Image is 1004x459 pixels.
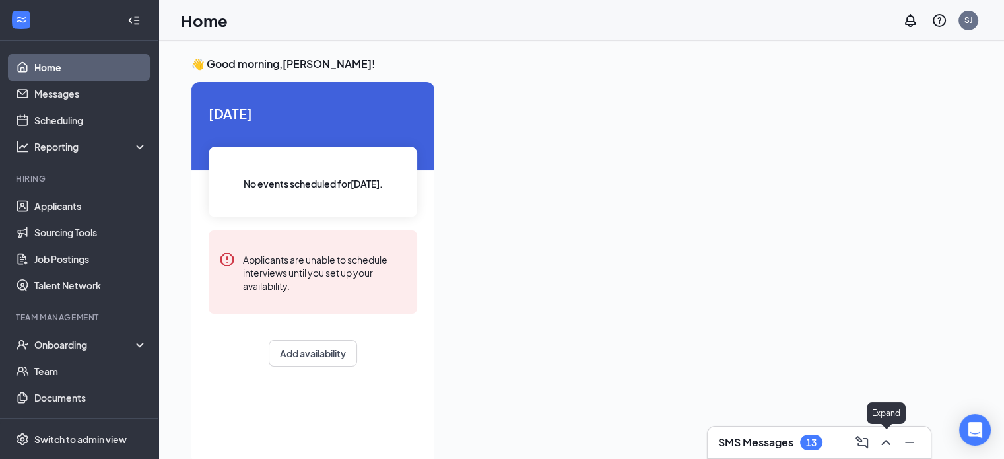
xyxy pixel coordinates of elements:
svg: Minimize [902,435,918,450]
a: Job Postings [34,246,147,272]
svg: Collapse [127,14,141,27]
div: Onboarding [34,338,136,351]
svg: Notifications [902,13,918,28]
div: Applicants are unable to schedule interviews until you set up your availability. [243,252,407,293]
h1: Home [181,9,228,32]
div: Switch to admin view [34,433,127,446]
div: Hiring [16,173,145,184]
svg: ComposeMessage [854,435,870,450]
div: 13 [806,437,817,448]
a: Sourcing Tools [34,219,147,246]
a: Applicants [34,193,147,219]
a: Talent Network [34,272,147,299]
svg: ChevronUp [878,435,894,450]
button: Add availability [269,340,357,367]
a: Home [34,54,147,81]
h3: SMS Messages [718,435,793,450]
a: Surveys [34,411,147,437]
a: Documents [34,384,147,411]
span: [DATE] [209,103,417,124]
div: Team Management [16,312,145,323]
svg: UserCheck [16,338,29,351]
svg: Error [219,252,235,267]
svg: Settings [16,433,29,446]
a: Team [34,358,147,384]
svg: Analysis [16,140,29,153]
div: SJ [964,15,973,26]
button: Minimize [899,432,920,453]
div: Open Intercom Messenger [959,414,991,446]
svg: WorkstreamLogo [15,13,28,26]
div: Reporting [34,140,148,153]
svg: QuestionInfo [931,13,947,28]
button: ComposeMessage [852,432,873,453]
h3: 👋 Good morning, [PERSON_NAME] ! [191,57,971,71]
a: Scheduling [34,107,147,133]
div: Expand [867,402,906,424]
span: No events scheduled for [DATE] . [244,176,383,191]
button: ChevronUp [875,432,896,453]
a: Messages [34,81,147,107]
